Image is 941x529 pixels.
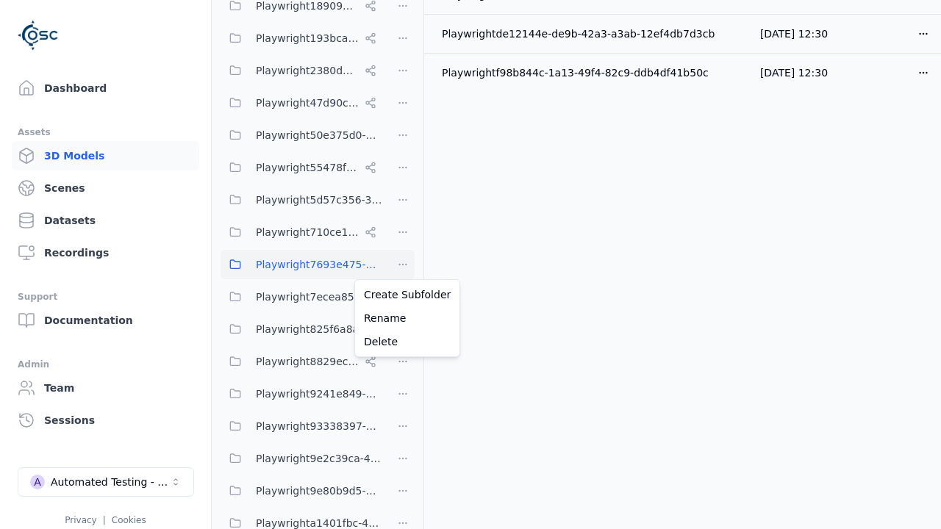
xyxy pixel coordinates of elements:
[358,283,457,306] a: Create Subfolder
[358,306,457,330] a: Rename
[358,330,457,353] a: Delete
